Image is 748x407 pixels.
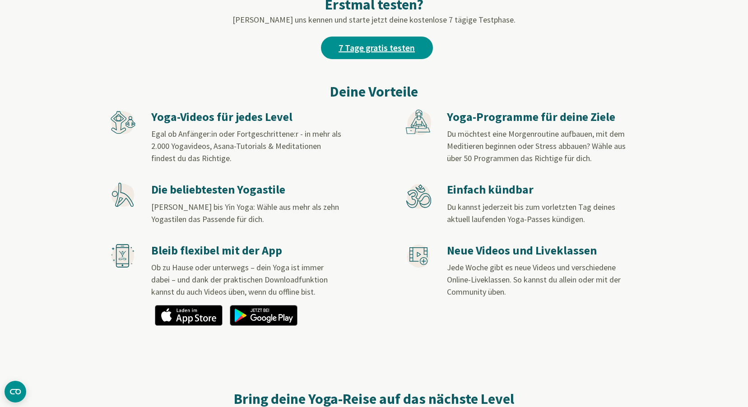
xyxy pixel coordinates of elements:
[110,14,638,26] p: [PERSON_NAME] uns kennen und starte jetzt deine kostenlose 7 tägige Testphase.
[5,381,26,402] button: CMP-Widget öffnen
[447,202,615,224] span: Du kannst jederzeit bis zum vorletzten Tag deines aktuell laufenden Yoga-Passes kündigen.
[151,110,342,125] h3: Yoga-Videos für jedes Level
[447,243,637,258] h3: Neue Videos und Liveklassen
[321,37,433,59] a: 7 Tage gratis testen
[151,262,328,297] span: Ob zu Hause oder unterwegs – dein Yoga ist immer dabei – und dank der praktischen Downloadfunktio...
[151,129,341,163] span: Egal ob Anfänger:in oder Fortgeschrittene:r - in mehr als 2.000 Yogavideos, Asana-Tutorials & Med...
[110,81,638,102] h2: Deine Vorteile
[447,262,621,297] span: Jede Woche gibt es neue Videos und verschiedene Online-Liveklassen. So kannst du allein oder mit ...
[447,110,637,125] h3: Yoga-Programme für deine Ziele
[230,305,297,326] img: app_googleplay_de.png
[151,243,342,258] h3: Bleib flexibel mit der App
[151,202,339,224] span: [PERSON_NAME] bis Yin Yoga: Wähle aus mehr als zehn Yogastilen das Passende für dich.
[155,305,223,326] img: app_appstore_de.png
[447,182,637,197] h3: Einfach kündbar
[447,129,626,163] span: Du möchtest eine Morgenroutine aufbauen, mit dem Meditieren beginnen oder Stress abbauen? Wähle a...
[151,182,342,197] h3: Die beliebtesten Yogastile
